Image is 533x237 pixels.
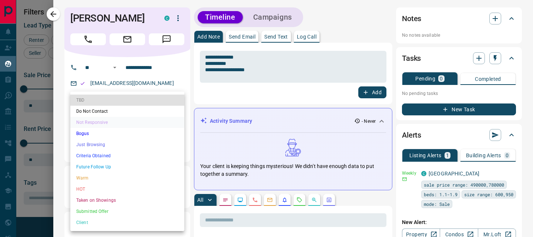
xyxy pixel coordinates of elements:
li: Warm [70,172,184,184]
li: Client [70,217,184,228]
li: TBD [70,95,184,106]
li: Criteria Obtained [70,150,184,161]
li: Bogus [70,128,184,139]
li: Submitted Offer [70,206,184,217]
li: Do Not Contact [70,106,184,117]
li: Taken on Showings [70,195,184,206]
li: Just Browsing [70,139,184,150]
li: Future Follow Up [70,161,184,172]
li: HOT [70,184,184,195]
